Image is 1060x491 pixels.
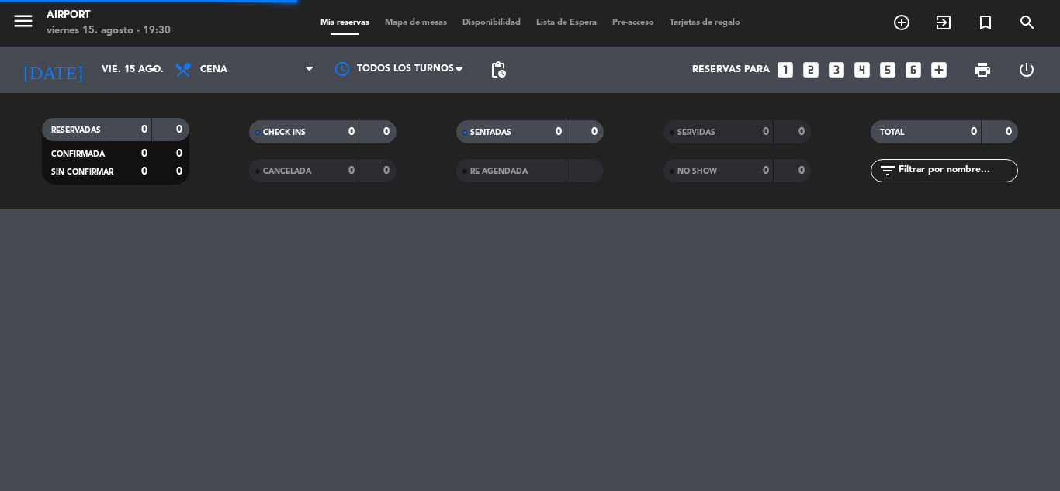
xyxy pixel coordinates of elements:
span: RESERVADAS [51,126,101,134]
strong: 0 [763,126,769,137]
strong: 0 [176,124,185,135]
i: looks_5 [878,60,898,80]
strong: 0 [383,126,393,137]
span: Mapa de mesas [377,19,455,27]
span: Reservas para [692,64,770,75]
strong: 0 [971,126,977,137]
strong: 0 [591,126,601,137]
span: Disponibilidad [455,19,528,27]
div: Airport [47,8,171,23]
span: Pre-acceso [604,19,662,27]
span: SIN CONFIRMAR [51,168,113,176]
span: SERVIDAS [677,129,715,137]
strong: 0 [348,126,355,137]
i: filter_list [878,161,897,180]
span: Lista de Espera [528,19,604,27]
i: looks_two [801,60,821,80]
span: RE AGENDADA [470,168,528,175]
i: turned_in_not [976,13,995,32]
i: [DATE] [12,53,94,87]
i: add_box [929,60,949,80]
span: TOTAL [880,129,904,137]
strong: 0 [383,165,393,176]
strong: 0 [176,148,185,159]
input: Filtrar por nombre... [897,162,1017,179]
strong: 0 [798,126,808,137]
div: LOG OUT [1004,47,1048,93]
strong: 0 [556,126,562,137]
i: menu [12,9,35,33]
strong: 0 [176,166,185,177]
i: looks_4 [852,60,872,80]
strong: 0 [1006,126,1015,137]
i: search [1018,13,1037,32]
i: looks_6 [903,60,923,80]
span: NO SHOW [677,168,717,175]
span: CHECK INS [263,129,306,137]
button: menu [12,9,35,38]
strong: 0 [348,165,355,176]
span: CONFIRMADA [51,150,105,158]
span: print [973,61,992,79]
i: exit_to_app [934,13,953,32]
span: CANCELADA [263,168,311,175]
span: Mis reservas [313,19,377,27]
i: arrow_drop_down [144,61,163,79]
span: pending_actions [489,61,507,79]
strong: 0 [141,124,147,135]
i: looks_one [775,60,795,80]
strong: 0 [798,165,808,176]
span: Tarjetas de regalo [662,19,748,27]
span: Cena [200,64,227,75]
strong: 0 [141,166,147,177]
strong: 0 [141,148,147,159]
span: SENTADAS [470,129,511,137]
div: viernes 15. agosto - 19:30 [47,23,171,39]
i: add_circle_outline [892,13,911,32]
strong: 0 [763,165,769,176]
i: power_settings_new [1017,61,1036,79]
i: looks_3 [826,60,847,80]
